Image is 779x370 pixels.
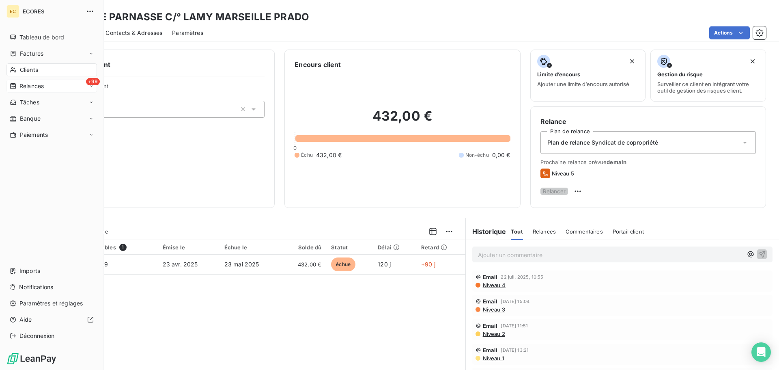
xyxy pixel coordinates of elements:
[295,108,510,132] h2: 432,00 €
[19,82,44,90] span: Relances
[172,29,203,37] span: Paramètres
[483,274,498,280] span: Email
[6,5,19,18] div: EC
[19,283,53,291] span: Notifications
[540,117,756,126] h6: Relance
[483,322,498,329] span: Email
[483,298,498,305] span: Email
[6,112,97,125] a: Banque
[566,228,603,235] span: Commentaires
[301,151,313,159] span: Échu
[6,297,97,310] a: Paramètres et réglages
[285,244,321,251] div: Solde dû
[6,313,97,326] a: Aide
[530,50,646,102] button: Limite d’encoursAjouter une limite d’encours autorisé
[421,244,461,251] div: Retard
[657,71,703,78] span: Gestion du risque
[378,261,391,268] span: 120 j
[65,83,265,94] span: Propriétés Client
[540,159,756,165] span: Prochaine relance prévue
[163,261,198,268] span: 23 avr. 2025
[552,170,574,177] span: Niveau 5
[6,128,97,141] a: Paiements
[547,138,658,147] span: Plan de relance Syndicat de copropriété
[537,71,580,78] span: Limite d’encours
[482,306,505,313] span: Niveau 3
[607,159,626,165] span: demain
[295,60,341,69] h6: Encours client
[533,228,556,235] span: Relances
[119,244,127,251] span: 1
[23,8,81,15] span: ECORES
[751,342,771,362] div: Open Intercom Messenger
[501,348,529,353] span: [DATE] 13:21
[6,80,97,93] a: +99Relances
[6,63,97,76] a: Clients
[492,151,510,159] span: 0,00 €
[6,31,97,44] a: Tableau de bord
[20,131,48,139] span: Paiements
[331,244,368,251] div: Statut
[86,78,100,85] span: +99
[19,33,64,41] span: Tableau de bord
[466,227,506,236] h6: Historique
[331,257,355,271] span: échue
[540,188,568,195] button: Relancer
[20,115,41,123] span: Banque
[421,261,435,268] span: +90 j
[20,50,43,58] span: Factures
[6,352,57,365] img: Logo LeanPay
[465,151,489,159] span: Non-échu
[71,10,309,24] h3: SDC LE PARNASSE C/° LAMY MARSEILLE PRADO
[19,267,40,275] span: Imports
[482,331,505,337] span: Niveau 2
[293,145,297,151] span: 0
[6,96,97,109] a: Tâches
[6,264,97,277] a: Imports
[501,299,529,304] span: [DATE] 15:04
[19,299,83,307] span: Paramètres et réglages
[501,323,528,328] span: [DATE] 11:51
[224,261,259,268] span: 23 mai 2025
[19,332,55,340] span: Déconnexion
[20,98,39,106] span: Tâches
[316,151,342,159] span: 432,00 €
[483,347,498,353] span: Email
[6,47,97,60] a: Factures
[657,81,759,94] span: Surveiller ce client en intégrant votre outil de gestion des risques client.
[501,275,543,279] span: 22 juil. 2025, 10:55
[20,66,38,74] span: Clients
[163,244,215,251] div: Émise le
[19,316,32,324] span: Aide
[65,244,153,251] div: Pièces comptables
[511,228,523,235] span: Tout
[709,26,750,39] button: Actions
[613,228,644,235] span: Portail client
[285,260,321,268] span: 432,00 €
[537,81,629,87] span: Ajouter une limite d’encours autorisé
[105,29,162,37] span: Contacts & Adresses
[482,355,504,361] span: Niveau 1
[378,244,411,251] div: Délai
[224,244,276,251] div: Échue le
[49,60,265,69] h6: Informations client
[482,282,506,288] span: Niveau 4
[650,50,766,102] button: Gestion du risqueSurveiller ce client en intégrant votre outil de gestion des risques client.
